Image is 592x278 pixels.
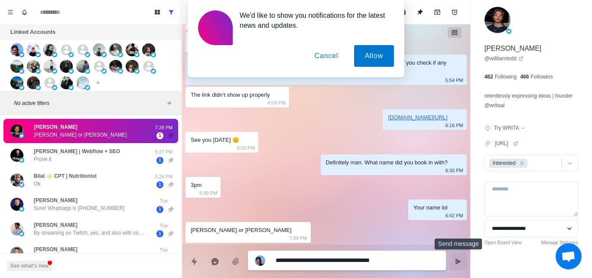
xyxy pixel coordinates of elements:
[495,140,519,147] a: [URL]
[14,99,164,107] p: No active filters
[34,172,97,180] p: Bilal ⚜️ CPT | Nutritionist
[233,10,394,30] div: We'd like to show you notifications for the latest news and updates.
[446,166,463,175] p: 6:30 PM
[34,221,78,229] p: [PERSON_NAME]
[268,98,286,108] p: 6:09 PM
[153,246,175,254] p: Tue
[27,76,40,89] img: picture
[60,76,73,89] img: picture
[68,85,74,90] img: picture
[10,222,23,235] img: picture
[7,261,52,271] button: See what's new
[490,159,517,168] div: Interested
[388,114,447,121] a: [DOMAIN_NAME][URL]
[255,255,265,266] img: picture
[19,206,24,212] img: picture
[19,133,24,138] img: picture
[34,180,40,188] p: Ok
[19,85,24,90] img: picture
[34,204,124,212] p: Sure! Whatsapp is [PHONE_NUMBER]
[156,157,163,164] span: 1
[446,121,463,130] p: 6:16 PM
[156,230,163,237] span: 1
[446,211,463,220] p: 6:42 PM
[34,245,78,253] p: [PERSON_NAME]
[153,173,175,180] p: 5:24 PM
[34,131,127,139] p: [PERSON_NAME] or [PERSON_NAME]
[156,132,163,139] span: 1
[485,239,522,246] a: Open Board View
[153,148,175,156] p: 5:27 PM
[446,75,463,85] p: 5:54 PM
[304,45,349,67] button: Cancel
[449,253,467,270] button: Send message
[485,91,578,110] p: relentlessly expressing ideas | founder @writaai
[93,78,103,88] button: Add account
[227,253,244,270] button: Add media
[153,222,175,229] p: Tue
[164,98,175,108] button: Add filters
[289,233,307,243] p: 7:39 PM
[10,173,23,186] img: picture
[191,180,202,190] div: 3pm
[19,157,24,163] img: picture
[198,10,233,45] img: notification icon
[76,76,89,89] img: picture
[10,198,23,211] img: picture
[191,90,270,100] div: The link didn’t show up properly
[34,155,52,163] p: Prove it
[517,159,527,168] div: Remove Interested
[34,196,78,204] p: [PERSON_NAME]
[34,229,146,237] p: By streaming on Twitch, yes, and also with some other things like subscribers on other platforms....
[10,149,23,162] img: picture
[34,123,78,131] p: [PERSON_NAME]
[185,253,203,270] button: Quick replies
[494,124,526,132] p: Try WRITA →
[10,76,23,89] img: picture
[541,239,578,246] a: Manage Statuses
[191,135,239,145] div: See you [DATE] 🫡
[199,188,217,198] p: 6:39 PM
[34,147,120,155] p: [PERSON_NAME] | Webflow + SEO
[354,45,394,67] button: Allow
[413,203,448,213] div: Your name lol
[52,85,57,90] img: picture
[237,143,255,153] p: 6:20 PM
[153,124,175,131] p: 7:39 PM
[191,226,292,235] div: [PERSON_NAME] or [PERSON_NAME]
[156,181,163,188] span: 1
[85,85,90,90] img: picture
[206,253,224,270] button: Reply with AI
[156,206,163,213] span: 1
[153,197,175,205] p: Tue
[326,158,448,167] div: Definitely man. What name did you book in with?
[36,85,41,90] img: picture
[19,182,24,187] img: picture
[10,124,23,137] img: picture
[556,243,582,269] div: Open chat
[10,247,23,260] img: picture
[19,231,24,236] img: picture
